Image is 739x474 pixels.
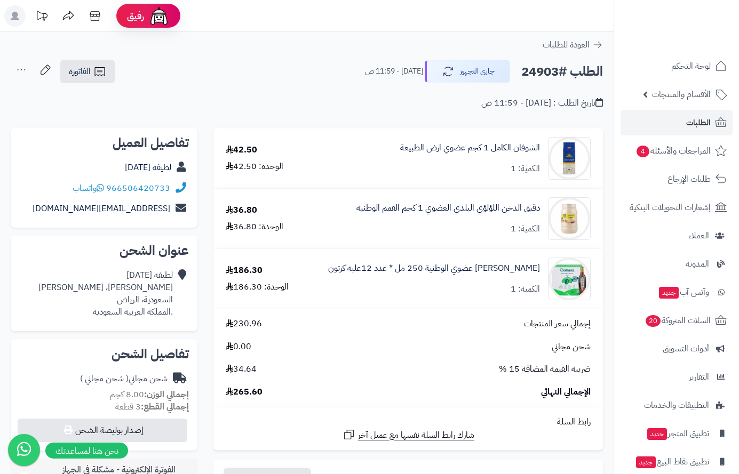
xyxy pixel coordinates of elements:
div: الكمية: 1 [511,283,540,295]
span: الطلبات [686,115,711,130]
div: الوحدة: 42.50 [226,160,283,173]
img: 1742161437-%D8%B2%D9%8A%D8%AA%20%D8%B2%D9%8A%D8%AA%D9%88%D9%86%20%D8%A7%D9%84%D9%88%D8%B7%D9%86%D... [549,258,590,300]
span: ضريبة القيمة المضافة 15 % [499,363,591,375]
strong: إجمالي الوزن: [144,388,189,401]
a: وآتس آبجديد [621,279,733,305]
div: 36.80 [226,204,257,216]
div: الكمية: 1 [511,163,540,175]
a: لطيفه [DATE] [125,161,171,174]
span: تطبيق المتجر [646,426,709,441]
span: 34.64 [226,363,257,375]
span: الإجمالي النهائي [541,386,591,398]
span: جديد [647,428,667,440]
a: دقيق الدخن اللؤلؤي البلدي العضوي 1 كجم القمم الوطنية [356,202,540,214]
span: وآتس آب [658,285,709,300]
a: العملاء [621,223,733,248]
span: ( شحن مجاني ) [80,372,129,385]
span: لوحة التحكم [671,59,711,74]
span: إشعارات التحويلات البنكية [630,200,711,215]
span: رفيق [127,10,144,22]
a: تحديثات المنصة [28,5,55,29]
span: التطبيقات والخدمات [644,398,709,413]
a: العودة للطلبات [543,38,603,51]
div: الكمية: 1 [511,223,540,235]
span: أدوات التسويق [663,341,709,356]
span: التقارير [689,369,709,384]
img: ai-face.png [148,5,170,27]
small: [DATE] - 11:59 ص [365,66,423,77]
span: إجمالي سعر المنتجات [524,318,591,330]
a: لوحة التحكم [621,53,733,79]
span: تطبيق نقاط البيع [635,454,709,469]
div: تاريخ الطلب : [DATE] - 11:59 ص [481,97,603,109]
span: الفاتورة [69,65,91,78]
a: التقارير [621,364,733,390]
span: جديد [636,456,656,468]
span: العودة للطلبات [543,38,590,51]
a: تطبيق المتجرجديد [621,421,733,446]
h2: تفاصيل الشحن [19,348,189,360]
span: 20 [646,315,661,327]
h2: الطلب #24903 [521,61,603,83]
span: جديد [659,287,679,299]
a: المراجعات والأسئلة4 [621,138,733,164]
a: واتساب [73,182,104,195]
div: 186.30 [226,264,263,277]
span: 230.96 [226,318,262,330]
a: التطبيقات والخدمات [621,392,733,418]
span: الأقسام والمنتجات [652,87,711,102]
span: السلات المتروكة [645,313,711,328]
span: 4 [637,146,649,157]
a: أدوات التسويق [621,336,733,361]
a: الشوفان الكامل 1 كجم عضوي ارض الطبيعة [400,142,540,154]
div: الوحدة: 36.80 [226,221,283,233]
a: شارك رابط السلة نفسها مع عميل آخر [343,428,474,441]
h2: تفاصيل العميل [19,136,189,149]
button: جاري التجهيز [425,60,510,83]
img: 1688557057-wg_oats_-_front-90x90.jpg [549,137,590,180]
small: 8.00 كجم [110,388,189,401]
div: رابط السلة [218,416,599,428]
strong: إجمالي القطع: [141,400,189,413]
span: شارك رابط السلة نفسها مع عميل آخر [358,429,474,441]
span: المراجعات والأسئلة [635,143,711,158]
span: 0.00 [226,341,251,353]
a: الفاتورة [60,60,115,83]
a: المدونة [621,251,733,277]
span: العملاء [688,228,709,243]
h2: عنوان الشحن [19,244,189,257]
button: إصدار بوليصة الشحن [18,419,187,442]
span: المدونة [686,256,709,271]
a: طلبات الإرجاع [621,166,733,192]
div: الوحدة: 186.30 [226,281,289,293]
a: 966506420733 [106,182,170,195]
span: طلبات الإرجاع [668,172,711,187]
span: 265.60 [226,386,263,398]
a: السلات المتروكة20 [621,308,733,333]
a: إشعارات التحويلات البنكية [621,195,733,220]
span: شحن مجاني [552,341,591,353]
a: الطلبات [621,110,733,135]
a: [EMAIL_ADDRESS][DOMAIN_NAME] [33,202,170,215]
img: 1744004598-6281000897041-90x90.jpg [549,197,590,240]
div: 42.50 [226,144,257,156]
small: 3 قطعة [115,400,189,413]
div: لطيفه [DATE] [PERSON_NAME]، [PERSON_NAME] السعودية، الرياض .المملكة العربية السعودية [38,269,173,318]
div: شحن مجاني [80,373,168,385]
a: [PERSON_NAME] عضوي الوطنية 250 مل * عدد 12علبه كرتون [328,262,540,275]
